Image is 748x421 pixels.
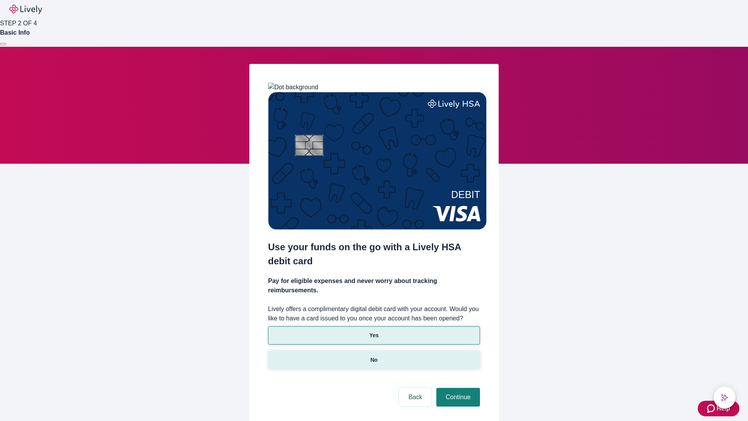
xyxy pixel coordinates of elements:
[268,351,480,369] button: No
[268,83,318,92] img: Dot background
[268,276,480,295] h4: Pay for eligible expenses and never worry about tracking reimbursements.
[369,331,379,340] p: Yes
[721,394,729,402] svg: Lively AI Assistant
[268,326,480,345] button: Yes
[436,388,480,407] button: Continue
[268,92,487,230] img: Debit card
[707,404,716,413] svg: Zendesk support icon
[714,387,736,409] button: chat
[399,388,432,407] button: Back
[268,240,480,268] h2: Use your funds on the go with a Lively HSA debit card
[268,304,480,323] label: Lively offers a complimentary digital debit card with your account. Would you like to have a card...
[9,5,42,14] img: Lively
[370,356,378,364] p: No
[716,404,730,413] span: Help
[698,401,739,416] button: Zendesk support iconHelp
